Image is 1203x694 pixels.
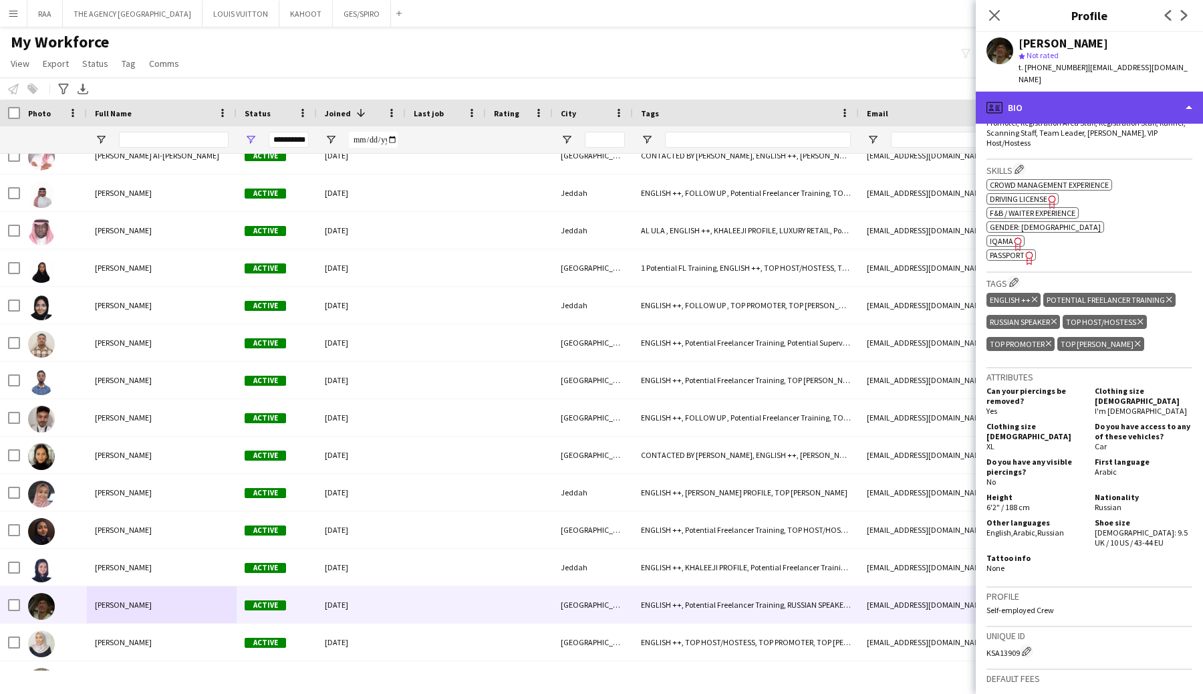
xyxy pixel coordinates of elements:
[1013,528,1037,538] span: Arabic ,
[859,549,1126,586] div: [EMAIL_ADDRESS][DOMAIN_NAME]
[986,528,1013,538] span: English ,
[28,593,55,620] img: Abbas Ahmed
[986,492,1084,502] h5: Height
[986,502,1030,512] span: 6'2" / 188 cm
[77,55,114,72] a: Status
[867,134,879,146] button: Open Filter Menu
[317,287,406,324] div: [DATE]
[28,219,55,245] img: Mohammed Fallatah
[28,556,55,582] img: Wejdan Halawani
[414,108,444,118] span: Last job
[986,162,1192,177] h3: Skills
[859,287,1126,324] div: [EMAIL_ADDRESS][DOMAIN_NAME]
[986,371,1192,383] h3: Attributes
[11,32,109,52] span: My Workforce
[976,92,1203,124] div: Bio
[990,180,1109,190] span: Crowd management experience
[27,1,63,27] button: RAA
[95,525,152,535] span: [PERSON_NAME]
[28,518,55,545] img: Tasabih Abdelqader
[28,144,55,170] img: Mohammed Al-Fahad
[245,526,286,536] span: Active
[1095,421,1192,441] h5: Do you have access to any of these vehicles?
[55,81,72,97] app-action-btn: Advanced filters
[1027,50,1059,60] span: Not rated
[245,638,286,648] span: Active
[553,474,633,511] div: Jeddah
[1057,337,1144,351] div: TOP [PERSON_NAME]
[95,413,152,423] span: [PERSON_NAME]
[317,324,406,361] div: [DATE]
[859,586,1126,623] div: [EMAIL_ADDRESS][DOMAIN_NAME]
[859,324,1126,361] div: [EMAIL_ADDRESS][DOMAIN_NAME]
[986,590,1192,602] h3: Profile
[553,586,633,623] div: [GEOGRAPHIC_DATA]
[325,134,337,146] button: Open Filter Menu
[95,150,219,160] span: [PERSON_NAME] Al-[PERSON_NAME]
[1095,467,1117,477] span: Arabic
[95,600,152,610] span: [PERSON_NAME]
[633,511,859,548] div: ENGLISH ++, Potential Freelancer Training, TOP HOST/HOSTESS, TOP PROMOTER, TOP [PERSON_NAME], [DE...
[986,406,997,416] span: Yes
[859,362,1126,398] div: [EMAIL_ADDRESS][DOMAIN_NAME]
[1095,406,1187,416] span: I'm [DEMOGRAPHIC_DATA]
[859,624,1126,661] div: [EMAIL_ADDRESS][DOMAIN_NAME]
[245,488,286,498] span: Active
[859,399,1126,436] div: [EMAIL_ADDRESS][DOMAIN_NAME]
[317,437,406,473] div: [DATE]
[1063,315,1146,329] div: TOP HOST/HOSTESS
[95,188,152,198] span: [PERSON_NAME]
[28,294,55,320] img: May Redwan
[553,175,633,211] div: Jeddah
[37,55,74,72] a: Export
[95,134,107,146] button: Open Filter Menu
[859,249,1126,286] div: [EMAIL_ADDRESS][DOMAIN_NAME]
[325,108,351,118] span: Joined
[144,55,184,72] a: Comms
[986,315,1060,329] div: RUSSIAN SPEAKER
[5,55,35,72] a: View
[633,212,859,249] div: AL ULA , ENGLISH ++, KHALEEJI PROFILE, LUXURY RETAIL, Potential Freelancer Training, SAUDI NATION...
[95,375,152,385] span: [PERSON_NAME]
[859,474,1126,511] div: [EMAIL_ADDRESS][DOMAIN_NAME]
[553,437,633,473] div: [GEOGRAPHIC_DATA]
[986,293,1041,307] div: ENGLISH ++
[245,600,286,610] span: Active
[95,487,152,497] span: [PERSON_NAME]
[990,222,1101,232] span: Gender: [DEMOGRAPHIC_DATA]
[317,249,406,286] div: [DATE]
[63,1,203,27] button: THE AGENCY [GEOGRAPHIC_DATA]
[976,7,1203,24] h3: Profile
[349,132,398,148] input: Joined Filter Input
[95,562,152,572] span: [PERSON_NAME]
[633,137,859,174] div: CONTACTED BY [PERSON_NAME], ENGLISH ++, [PERSON_NAME] PROFILE, Potential Supervisor Training, SAU...
[585,132,625,148] input: City Filter Input
[633,362,859,398] div: ENGLISH ++, Potential Freelancer Training, TOP [PERSON_NAME]
[986,386,1084,406] h5: Can your piercings be removed?
[561,134,573,146] button: Open Filter Menu
[95,637,152,647] span: [PERSON_NAME]
[553,362,633,398] div: [GEOGRAPHIC_DATA]
[986,563,1005,573] span: None
[633,249,859,286] div: 1 Potential FL Training, ENGLISH ++, TOP HOST/HOSTESS, TOP PROMOTER, TOP [PERSON_NAME]
[317,586,406,623] div: [DATE]
[633,175,859,211] div: ENGLISH ++, FOLLOW UP , Potential Freelancer Training, TOP [PERSON_NAME]
[95,300,152,310] span: [PERSON_NAME]
[245,563,286,573] span: Active
[990,194,1047,204] span: Driving License
[1095,441,1107,451] span: Car
[553,511,633,548] div: [GEOGRAPHIC_DATA]
[1095,517,1192,528] h5: Shoe size
[317,137,406,174] div: [DATE]
[28,443,55,470] img: Mehira Mohamed
[986,457,1084,477] h5: Do you have any visible piercings?
[28,368,55,395] img: Osama Mohamed
[553,137,633,174] div: [GEOGRAPHIC_DATA]
[553,624,633,661] div: [GEOGRAPHIC_DATA]
[986,275,1192,290] h3: Tags
[95,450,152,460] span: [PERSON_NAME]
[891,132,1118,148] input: Email Filter Input
[633,474,859,511] div: ENGLISH ++, [PERSON_NAME] PROFILE, TOP [PERSON_NAME]
[279,1,333,27] button: KAHOOT
[82,57,108,70] span: Status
